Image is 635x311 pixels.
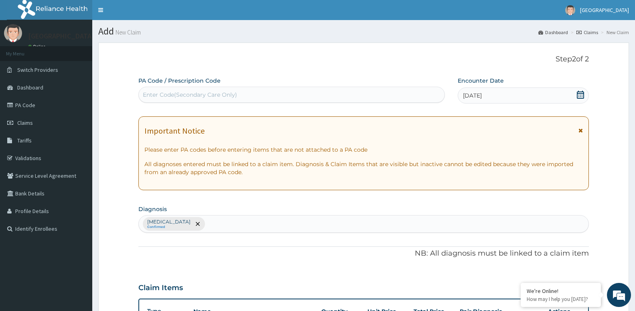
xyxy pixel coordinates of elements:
[527,296,595,303] p: How may I help you today?
[138,205,167,213] label: Diagnosis
[144,146,583,154] p: Please enter PA codes before entering items that are not attached to a PA code
[143,91,237,99] div: Enter Code(Secondary Care Only)
[580,6,629,14] span: [GEOGRAPHIC_DATA]
[138,55,589,64] p: Step 2 of 2
[144,126,205,135] h1: Important Notice
[565,5,575,15] img: User Image
[538,29,568,36] a: Dashboard
[114,29,141,35] small: New Claim
[28,44,47,49] a: Online
[17,119,33,126] span: Claims
[17,137,32,144] span: Tariffs
[576,29,598,36] a: Claims
[599,29,629,36] li: New Claim
[138,284,183,293] h3: Claim Items
[144,160,583,176] p: All diagnoses entered must be linked to a claim item. Diagnosis & Claim Items that are visible bu...
[17,84,43,91] span: Dashboard
[527,287,595,295] div: We're Online!
[138,248,589,259] p: NB: All diagnosis must be linked to a claim item
[17,66,58,73] span: Switch Providers
[28,33,94,40] p: [GEOGRAPHIC_DATA]
[98,26,629,37] h1: Add
[458,77,504,85] label: Encounter Date
[147,225,191,229] small: Confirmed
[138,77,221,85] label: PA Code / Prescription Code
[463,91,482,100] span: [DATE]
[194,220,201,228] span: remove selection option
[4,24,22,42] img: User Image
[147,219,191,225] p: [MEDICAL_DATA]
